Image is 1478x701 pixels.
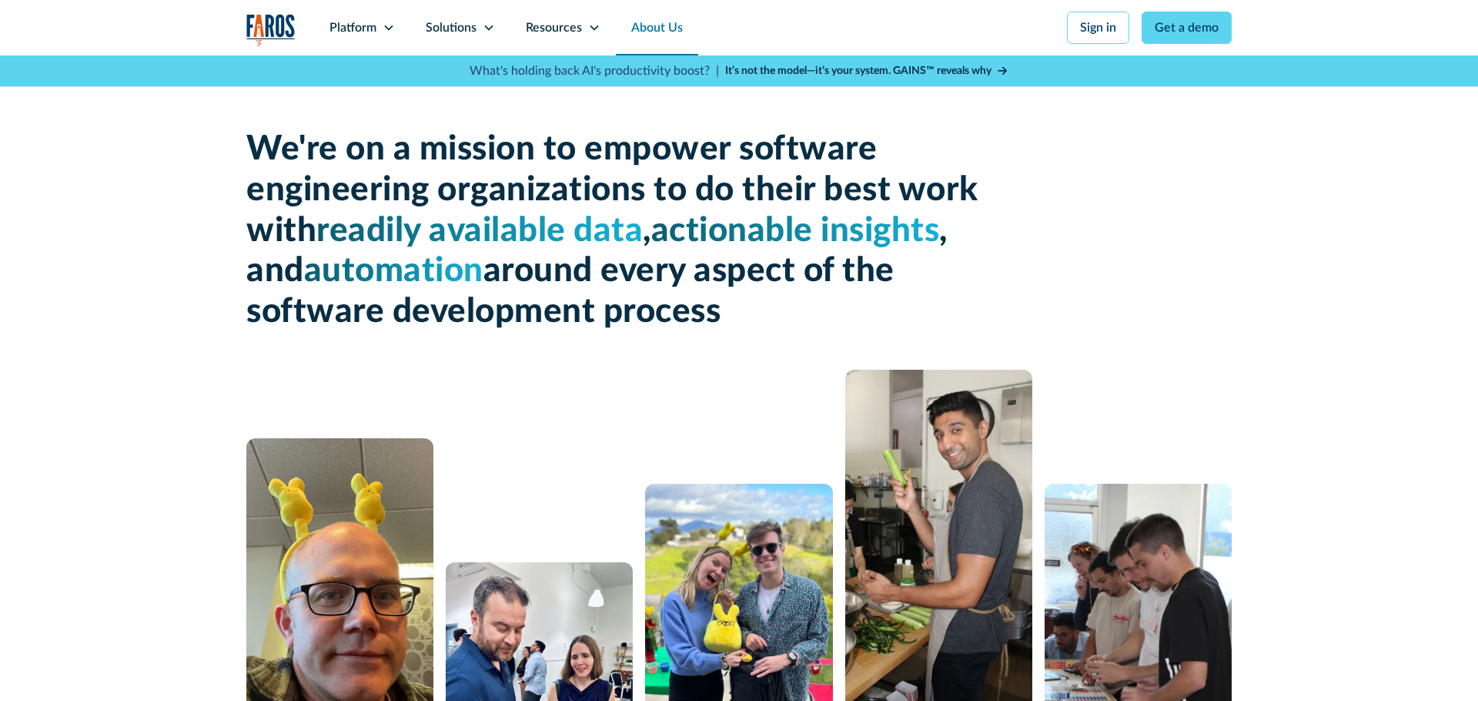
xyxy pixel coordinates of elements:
[725,65,991,76] strong: It’s not the model—it’s your system. GAINS™ reveals why
[304,254,483,288] span: automation
[426,18,477,37] div: Solutions
[470,62,719,80] p: What's holding back AI's productivity boost? |
[526,18,582,37] div: Resources
[329,18,376,37] div: Platform
[246,14,296,45] a: home
[651,214,940,248] span: actionable insights
[1142,12,1232,44] a: Get a demo
[246,14,296,45] img: Logo of the analytics and reporting company Faros.
[1067,12,1129,44] a: Sign in
[316,214,643,248] span: readily available data
[725,63,1008,79] a: It’s not the model—it’s your system. GAINS™ reveals why
[246,129,985,333] h1: We're on a mission to empower software engineering organizations to do their best work with , , a...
